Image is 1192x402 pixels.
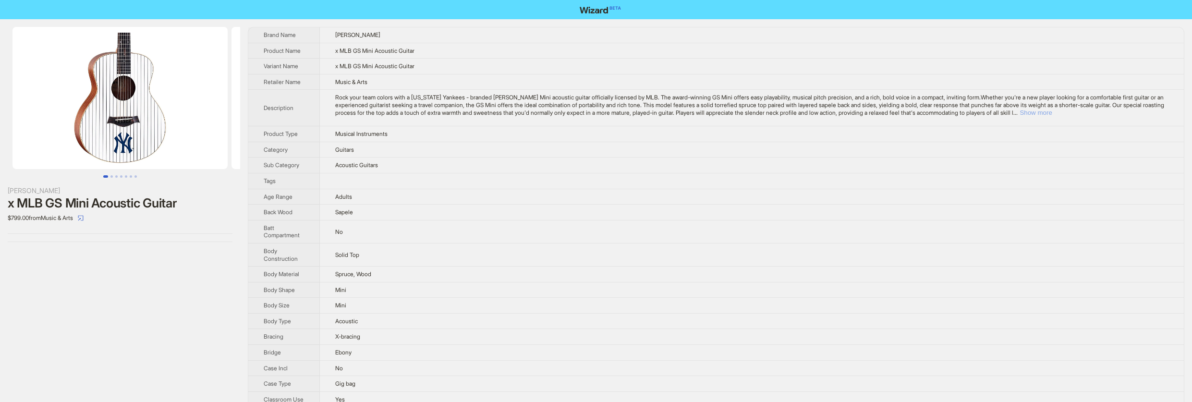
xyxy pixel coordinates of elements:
button: Go to slide 5 [125,175,127,178]
div: [PERSON_NAME] [8,185,232,196]
span: Case Type [264,380,291,387]
span: Mini [335,302,346,309]
span: Age Range [264,193,292,200]
span: select [78,215,84,221]
span: Body Type [264,317,291,325]
span: [PERSON_NAME] [335,31,380,38]
span: Body Construction [264,247,298,262]
span: X-bracing [335,333,360,340]
span: Mini [335,286,346,293]
span: Music & Arts [335,78,367,85]
span: Bracing [264,333,283,340]
span: Musical Instruments [335,130,388,137]
span: Body Material [264,270,299,278]
img: x MLB GS Mini Acoustic Guitar x MLB GS Mini Acoustic Guitar image 1 [12,27,228,169]
span: Guitars [335,146,354,153]
span: Acoustic [335,317,358,325]
span: Adults [335,193,352,200]
span: Solid Top [335,251,359,258]
span: Body Shape [264,286,295,293]
span: Case Incl [264,365,288,372]
span: No [335,228,343,235]
span: ... [1013,109,1018,116]
span: Description [264,104,293,111]
div: $799.00 from Music & Arts [8,210,232,226]
span: Tags [264,177,276,184]
span: Bridge [264,349,281,356]
span: Category [264,146,288,153]
button: Go to slide 3 [115,175,118,178]
span: Brand Name [264,31,296,38]
div: Rock your team colors with a New York Yankees - branded Taylor GS Mini acoustic guitar officially... [335,94,1168,116]
button: Expand [1020,109,1052,116]
span: Retailer Name [264,78,301,85]
span: No [335,365,343,372]
span: Variant Name [264,62,298,70]
button: Go to slide 2 [110,175,113,178]
span: Batt Compartment [264,224,300,239]
button: Go to slide 1 [103,175,108,178]
span: x MLB GS Mini Acoustic Guitar [335,47,414,54]
span: Product Type [264,130,298,137]
button: Go to slide 4 [120,175,122,178]
span: Back Wood [264,208,292,216]
span: x MLB GS Mini Acoustic Guitar [335,62,414,70]
button: Go to slide 6 [130,175,132,178]
span: Gig bag [335,380,355,387]
span: Rock your team colors with a [US_STATE] Yankees - branded [PERSON_NAME] Mini acoustic guitar offi... [335,94,1164,116]
img: x MLB GS Mini Acoustic Guitar x MLB GS Mini Acoustic Guitar image 2 [231,27,447,169]
button: Go to slide 7 [134,175,137,178]
span: Sub Category [264,161,299,169]
span: Body Size [264,302,290,309]
div: x MLB GS Mini Acoustic Guitar [8,196,232,210]
span: Sapele [335,208,353,216]
span: Product Name [264,47,301,54]
span: Spruce, Wood [335,270,371,278]
span: Ebony [335,349,352,356]
span: Acoustic Guitars [335,161,378,169]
